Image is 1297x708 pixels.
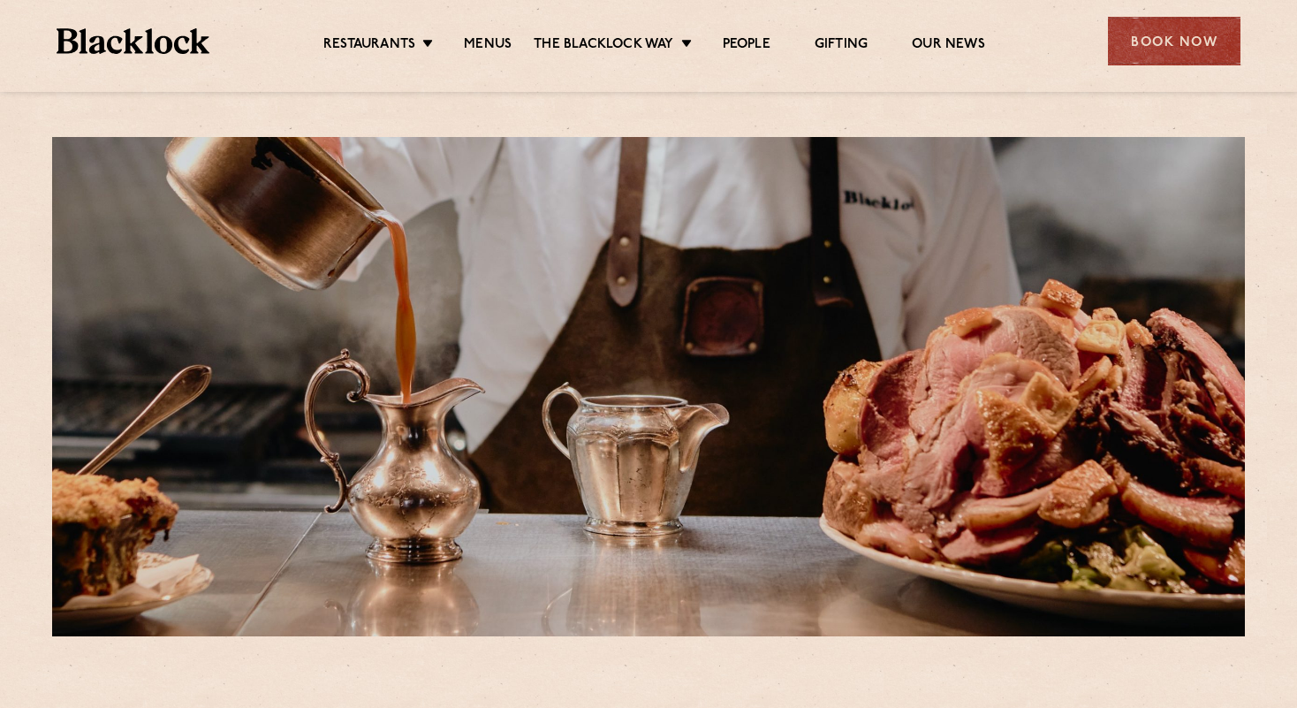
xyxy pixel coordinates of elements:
a: Menus [464,36,512,56]
div: Book Now [1108,17,1240,65]
a: Restaurants [323,36,415,56]
a: People [723,36,770,56]
a: Gifting [815,36,868,56]
a: The Blacklock Way [534,36,673,56]
img: BL_Textured_Logo-footer-cropped.svg [57,28,209,54]
a: Our News [912,36,985,56]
